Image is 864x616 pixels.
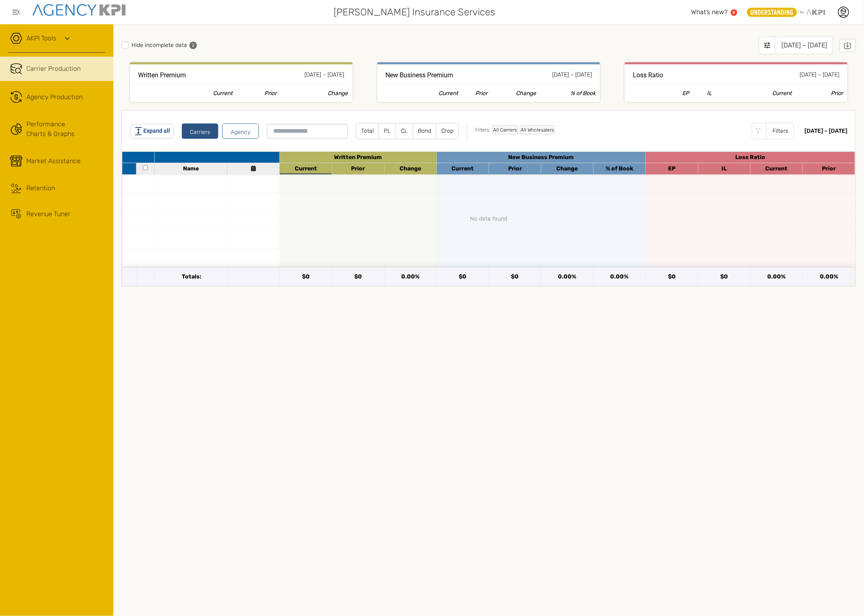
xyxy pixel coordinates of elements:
[775,36,833,54] div: [DATE] – [DATE]
[385,70,453,80] h3: Reported by Carrier
[282,154,434,161] div: Reported by Carrier
[379,123,396,139] label: PL
[387,165,434,172] div: Current Period Gains over the Prior Year Period
[439,165,487,172] div: Current
[412,89,458,98] th: Current
[189,41,197,49] span: Hides missing Carrier data from the selected timeframe.
[668,272,676,281] div: $0
[475,125,555,134] div: Filters:
[277,89,349,98] th: Current Period Gains over the Prior Year Period
[766,123,794,139] div: Filters
[492,125,518,134] div: All Carriers
[552,70,592,80] div: [DATE] – [DATE]
[753,165,800,172] div: Current
[800,70,839,80] div: [DATE] – [DATE]
[659,89,689,98] th: Earned Premium
[633,70,663,80] h3: Reported By Carrier
[182,272,202,281] span: Totals:
[839,39,856,52] button: Download Carrier Production for Jan 2025 – Jul 2025
[164,89,233,98] th: Current
[26,92,83,102] span: Agency Production
[32,4,126,16] img: agencykpi-logo-550x69-2d9e3fa8.png
[356,123,379,139] label: Total
[804,127,847,135] div: [DATE] – [DATE]
[222,123,259,139] button: Agency
[712,89,792,98] th: Current
[182,123,218,139] button: Carriers
[720,272,728,281] div: $0
[401,272,419,281] div: 0.00 %
[792,89,844,98] th: Prior
[767,272,785,281] div: 0.00 %
[648,165,696,172] div: Earned Premium
[233,89,277,98] th: Prior
[536,89,596,98] th: New Business as Part of Total Written Premium
[611,272,629,281] div: 0.00 %
[691,8,728,16] span: What’s new?
[302,272,310,281] div: $0
[413,123,436,139] label: Bond
[130,124,174,138] button: Expand all
[558,272,577,281] div: 0.00 %
[689,89,712,98] th: Incurred Losses
[26,34,56,43] a: AKPI Tools
[731,9,737,16] a: 5
[138,70,186,80] h3: Reported by Carrier
[733,10,735,15] text: 5
[759,36,833,54] button: [DATE] – [DATE]
[143,127,170,135] span: Expand all
[26,209,70,219] div: Revenue Tuner
[543,165,591,172] div: Change
[458,89,488,98] th: Prior
[334,165,382,172] div: Prior
[26,156,81,166] div: Market Assistance
[820,272,838,281] div: 0.00 %
[488,89,536,98] th: Current Period Gains over the Prior Year Period
[26,183,55,193] div: Retention
[121,42,187,49] label: Hide incomplete data
[396,123,413,139] label: CL
[459,272,466,281] div: $0
[491,165,539,172] div: Prior
[282,165,330,172] div: Current
[439,154,644,161] div: Reported by Carrier
[648,154,853,161] div: Reported By Carrier
[157,165,225,172] div: Name
[305,70,345,80] div: [DATE] – [DATE]
[752,123,794,139] button: Filters
[511,272,519,281] div: $0
[436,123,458,139] label: Crop
[334,5,495,19] span: [PERSON_NAME] Insurance Services
[354,272,362,281] div: $0
[700,165,748,172] div: Incurred Losses
[596,165,643,172] div: New Business as Part of Total Written Premium
[520,125,555,134] div: All Wholesalers
[805,165,853,172] div: Prior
